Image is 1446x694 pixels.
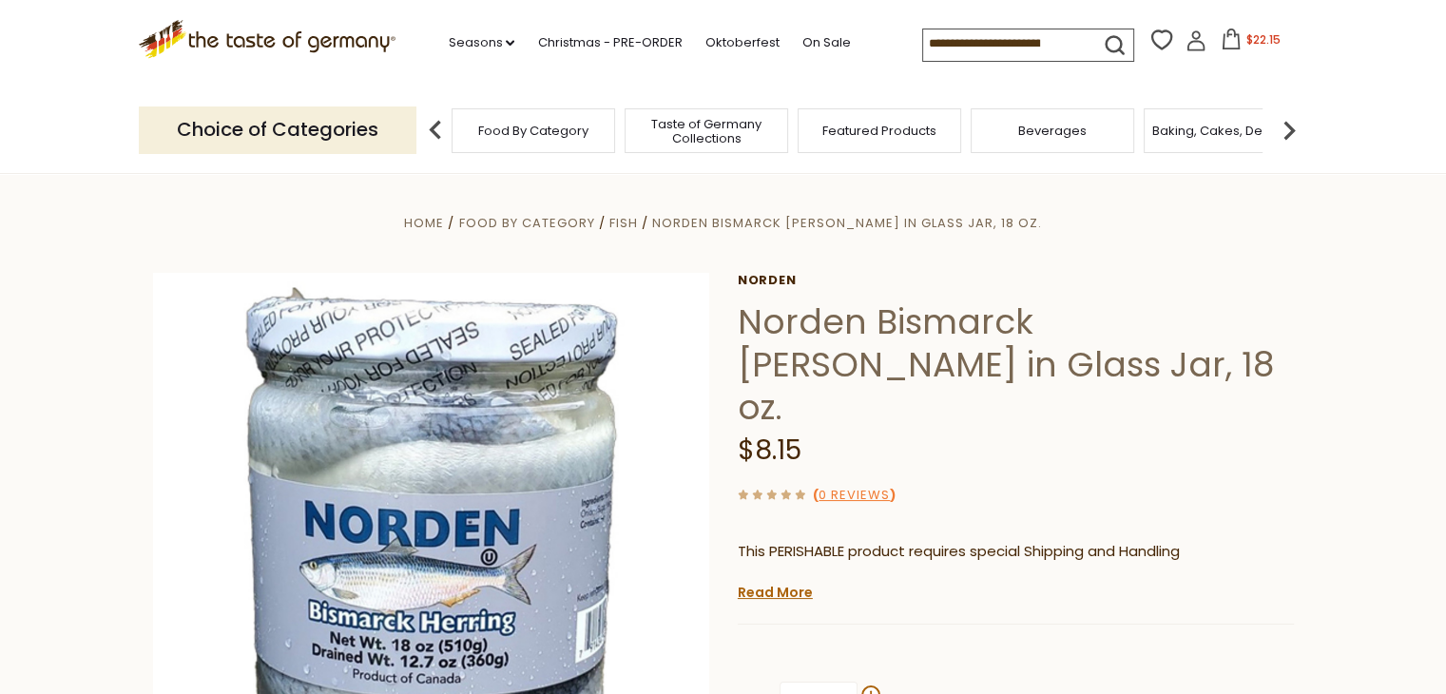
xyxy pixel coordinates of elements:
li: We will ship this product in heat-protective packaging and ice. [756,577,1294,601]
a: Norden Bismarck [PERSON_NAME] in Glass Jar, 18 oz. [652,214,1042,232]
img: next arrow [1270,111,1308,149]
h1: Norden Bismarck [PERSON_NAME] in Glass Jar, 18 oz. [738,300,1294,429]
span: ( ) [813,486,896,504]
a: Taste of Germany Collections [630,117,782,145]
p: This PERISHABLE product requires special Shipping and Handling [738,540,1294,564]
a: Oktoberfest [704,32,779,53]
a: Fish [609,214,638,232]
a: Baking, Cakes, Desserts [1152,124,1300,138]
a: Home [404,214,444,232]
span: $22.15 [1245,31,1280,48]
a: Christmas - PRE-ORDER [537,32,682,53]
p: Choice of Categories [139,106,416,153]
button: $22.15 [1210,29,1291,57]
a: Seasons [448,32,514,53]
a: Food By Category [458,214,594,232]
a: On Sale [801,32,850,53]
a: Beverages [1018,124,1087,138]
span: $8.15 [738,432,801,469]
a: Featured Products [822,124,936,138]
a: Food By Category [478,124,588,138]
img: previous arrow [416,111,454,149]
a: 0 Reviews [819,486,890,506]
a: Norden [738,273,1294,288]
a: Read More [738,583,813,602]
